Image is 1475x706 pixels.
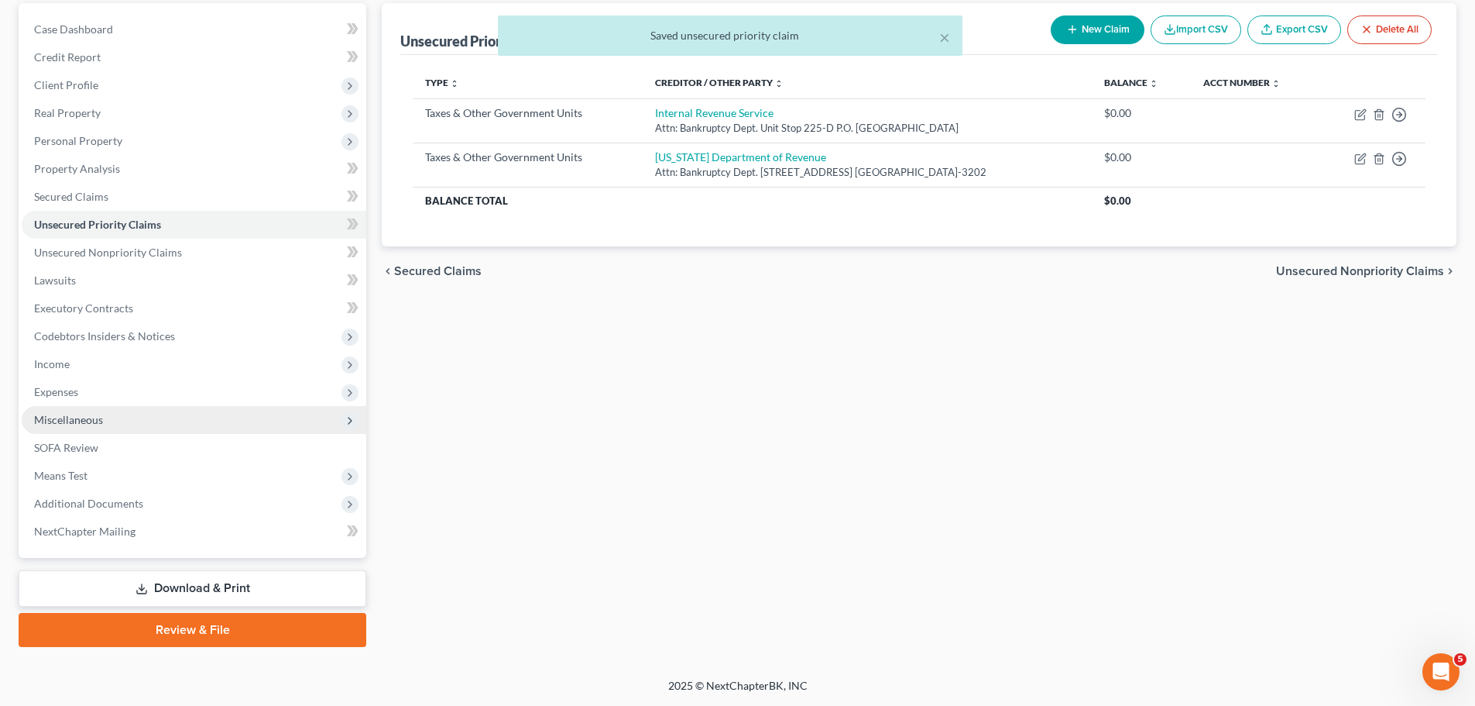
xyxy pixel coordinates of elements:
[34,301,133,315] span: Executory Contracts
[655,121,1079,136] div: Attn: Bankruptcy Dept. Unit Stop 225-D P.O. [GEOGRAPHIC_DATA]
[34,134,122,147] span: Personal Property
[22,239,366,267] a: Unsecured Nonpriority Claims
[22,155,366,183] a: Property Analysis
[22,294,366,322] a: Executory Contracts
[1422,653,1460,691] iframe: Intercom live chat
[413,187,1091,215] th: Balance Total
[382,265,394,277] i: chevron_left
[34,106,101,119] span: Real Property
[297,678,1179,706] div: 2025 © NextChapterBK, INC
[22,434,366,462] a: SOFA Review
[34,78,98,91] span: Client Profile
[1271,79,1281,88] i: unfold_more
[939,28,950,46] button: ×
[34,274,76,287] span: Lawsuits
[1104,150,1179,165] div: $0.00
[655,77,784,88] a: Creditor / Other Party unfold_more
[655,106,774,119] a: Internal Revenue Service
[34,525,135,538] span: NextChapter Mailing
[34,162,120,175] span: Property Analysis
[394,265,482,277] span: Secured Claims
[450,79,459,88] i: unfold_more
[1104,105,1179,121] div: $0.00
[19,570,366,607] a: Download & Print
[19,613,366,647] a: Review & File
[34,497,143,510] span: Additional Documents
[22,183,366,211] a: Secured Claims
[22,267,366,294] a: Lawsuits
[34,190,108,203] span: Secured Claims
[425,150,629,165] div: Taxes & Other Government Units
[34,469,87,482] span: Means Test
[1444,265,1456,277] i: chevron_right
[774,79,784,88] i: unfold_more
[425,77,459,88] a: Type unfold_more
[655,150,826,164] a: [US_STATE] Department of Revenue
[1149,79,1158,88] i: unfold_more
[34,441,98,454] span: SOFA Review
[34,246,182,259] span: Unsecured Nonpriority Claims
[655,165,1079,180] div: Attn: Bankruptcy Dept. [STREET_ADDRESS] [GEOGRAPHIC_DATA]-3202
[34,357,70,370] span: Income
[34,385,78,398] span: Expenses
[22,518,366,546] a: NextChapter Mailing
[1276,265,1444,277] span: Unsecured Nonpriority Claims
[34,413,103,426] span: Miscellaneous
[1454,653,1466,666] span: 5
[34,329,175,343] span: Codebtors Insiders & Notices
[1104,77,1158,88] a: Balance unfold_more
[1203,77,1281,88] a: Acct Number unfold_more
[34,218,161,231] span: Unsecured Priority Claims
[22,211,366,239] a: Unsecured Priority Claims
[382,265,482,277] button: chevron_left Secured Claims
[1276,265,1456,277] button: Unsecured Nonpriority Claims chevron_right
[425,105,629,121] div: Taxes & Other Government Units
[1104,195,1131,207] span: $0.00
[510,28,950,43] div: Saved unsecured priority claim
